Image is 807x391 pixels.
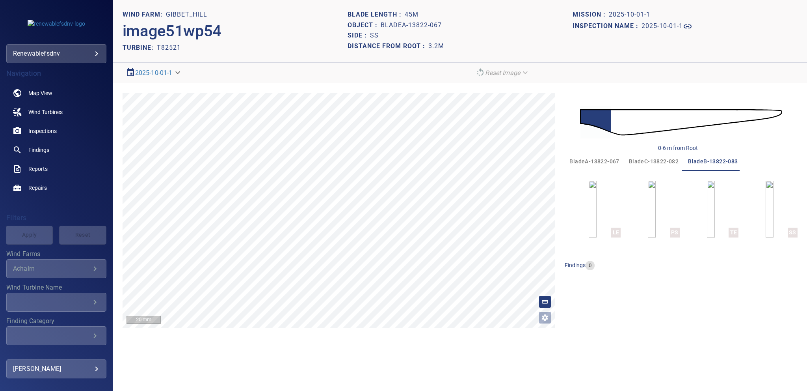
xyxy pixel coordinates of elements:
[485,69,520,77] em: Reset Image
[742,181,798,238] button: SS
[6,140,106,159] a: findings noActive
[13,265,90,272] div: Achairn
[611,228,621,238] div: LE
[629,157,679,167] span: bladeC-13822-082
[6,251,106,257] label: Wind Farms
[166,11,207,19] h1: Gibbet_Hill
[642,22,692,31] a: 2025-10-01-1
[28,127,57,135] span: Inspections
[28,184,47,192] span: Repairs
[123,11,166,19] h1: WIND FARM:
[6,293,106,312] div: Wind Turbine Name
[428,43,444,50] h1: 3.2m
[13,363,100,375] div: [PERSON_NAME]
[6,178,106,197] a: repairs noActive
[123,44,157,51] h2: TURBINE:
[6,318,106,324] label: Finding Category
[6,103,106,122] a: windturbines noActive
[642,22,683,30] h1: 2025-10-01-1
[157,44,181,51] h2: T82521
[6,159,106,178] a: reports noActive
[573,22,642,30] h1: Inspection name :
[6,259,106,278] div: Wind Farms
[123,66,185,80] div: 2025-10-01-1
[565,262,586,268] span: findings
[609,11,650,19] h1: 2025-10-01-1
[658,144,698,152] div: 0-6 m from Root
[670,228,680,238] div: PS
[348,32,370,39] h1: Side :
[569,157,619,167] span: bladeA-13822-067
[565,181,621,238] button: LE
[28,20,85,28] img: renewablefsdnv-logo
[729,228,738,238] div: TE
[28,89,52,97] span: Map View
[707,181,715,238] a: TE
[348,43,428,50] h1: Distance from root :
[405,11,418,19] h1: 45m
[683,181,739,238] button: TE
[589,181,597,238] a: LE
[381,22,442,29] h1: bladeA-13822-067
[573,11,609,19] h1: Mission :
[6,69,106,77] h4: Navigation
[788,228,798,238] div: SS
[28,146,49,154] span: Findings
[28,108,63,116] span: Wind Turbines
[6,326,106,345] div: Finding Category
[123,22,221,41] h2: image51wp54
[28,165,48,173] span: Reports
[135,69,173,77] a: 2025-10-01-1
[688,157,738,167] span: bladeB-13822-083
[766,181,774,238] a: SS
[348,11,405,19] h1: Blade length :
[586,262,595,269] span: 0
[370,32,379,39] h1: SS
[6,84,106,103] a: map noActive
[13,47,100,60] div: renewablefsdnv
[6,214,106,222] h4: Filters
[6,284,106,291] label: Wind Turbine Name
[580,98,782,147] img: d
[648,181,656,238] a: PS
[539,311,551,324] button: Open image filters and tagging options
[348,22,381,29] h1: Object :
[472,66,533,80] div: Reset Image
[624,181,680,238] button: PS
[6,122,106,140] a: inspections noActive
[6,44,106,63] div: renewablefsdnv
